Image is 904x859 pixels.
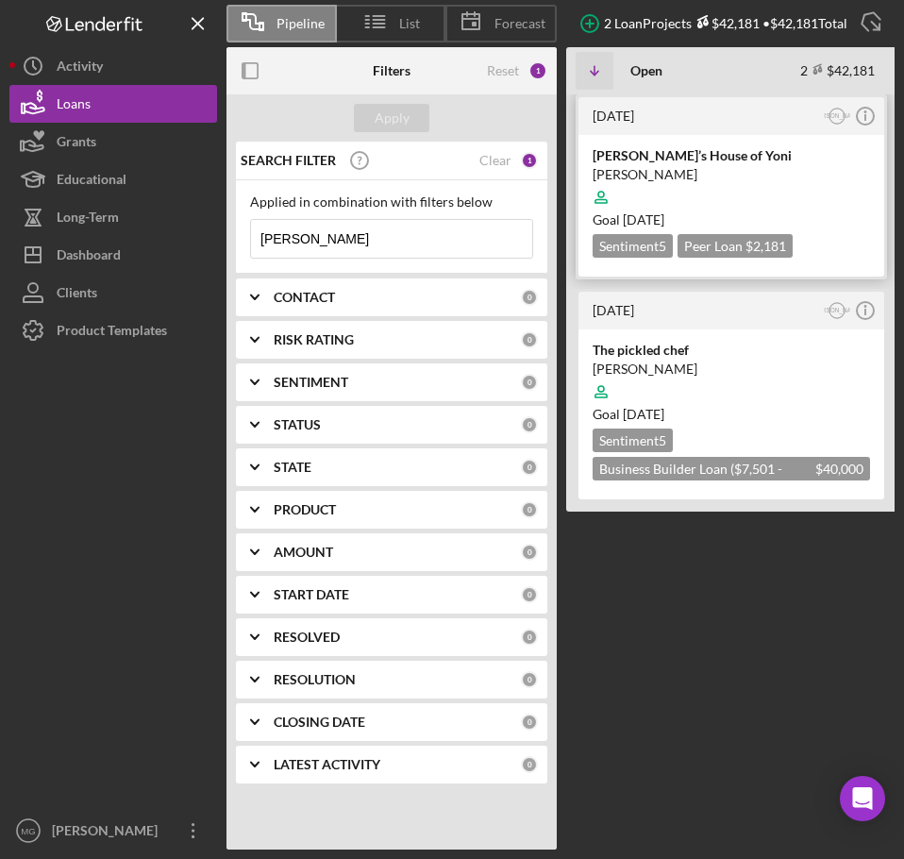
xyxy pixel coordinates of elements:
div: Applied in combination with filters below [250,194,533,210]
div: 0 [521,374,538,391]
button: [PERSON_NAME] [825,104,850,129]
b: RESOLUTION [274,672,356,687]
div: Open Intercom Messenger [840,776,885,821]
div: 0 [521,756,538,773]
div: 0 [521,714,538,731]
div: Clear [479,153,511,168]
b: START DATE [274,587,349,602]
div: Grants [57,123,96,165]
button: Long-Term [9,198,217,236]
b: SENTIMENT [274,375,348,390]
time: 2022-12-13 19:18 [593,302,634,318]
div: [PERSON_NAME] [593,165,870,184]
div: Product Templates [57,312,167,354]
div: 0 [521,501,538,518]
button: Dashboard [9,236,217,274]
b: STATUS [274,417,321,432]
button: Loans [9,85,217,123]
button: Product Templates [9,312,217,349]
div: Reset [487,63,519,78]
div: Business Builder Loan ($7,501 - $50,000) [593,457,870,480]
button: Apply [354,104,429,132]
button: Educational [9,160,217,198]
div: 0 [521,629,538,646]
div: Sentiment 5 [593,429,673,452]
div: $42,181 [692,15,760,31]
b: Open [630,63,662,78]
time: 08/14/2023 [623,211,664,227]
time: 12/30/2022 [623,406,664,422]
span: Pipeline [276,16,325,31]
div: Sentiment 5 [593,234,673,258]
div: 0 [521,289,538,306]
time: 2023-08-08 20:51 [593,108,634,124]
b: RISK RATING [274,332,354,347]
span: $2,181 [745,238,786,254]
div: Loans [57,85,91,127]
div: [PERSON_NAME] [593,360,870,379]
button: MG[PERSON_NAME] [9,812,217,850]
div: 2 $42,181 [800,62,875,78]
div: Educational [57,160,126,203]
span: $40,000 [815,461,863,477]
b: STATE [274,460,311,475]
b: CLOSING DATE [274,715,365,730]
text: [PERSON_NAME] [812,307,862,314]
div: 0 [521,544,538,561]
b: SEARCH FILTER [241,153,336,168]
b: CONTACT [274,290,335,305]
div: 0 [521,331,538,348]
div: 0 [521,459,538,476]
text: [PERSON_NAME] [812,112,862,120]
div: The pickled chef [593,341,870,360]
b: Filters [373,63,410,78]
a: [DATE][PERSON_NAME][PERSON_NAME]’s House of Yoni[PERSON_NAME]Goal [DATE]Sentiment5Peer Loan $2,181 [576,94,887,279]
span: Goal [593,211,664,227]
b: AMOUNT [274,545,333,560]
div: 0 [521,586,538,603]
span: Goal [593,406,664,422]
div: Dashboard [57,236,121,278]
span: Forecast [494,16,545,31]
button: Activity [9,47,217,85]
div: Long-Term [57,198,119,241]
div: 1 [528,61,547,80]
b: LATEST ACTIVITY [274,757,380,772]
div: 0 [521,671,538,688]
button: Clients [9,274,217,312]
span: List [399,16,420,31]
text: MG [21,826,35,836]
div: Activity [57,47,103,90]
button: [PERSON_NAME] [825,298,850,324]
div: Peer Loan [678,234,793,258]
div: [PERSON_NAME] [47,812,170,854]
b: PRODUCT [274,502,336,517]
div: 1 [521,152,538,169]
button: Grants [9,123,217,160]
div: 0 [521,416,538,433]
div: [PERSON_NAME]’s House of Yoni [593,146,870,165]
div: Clients [57,274,97,316]
b: RESOLVED [274,630,340,645]
div: Apply [375,104,410,132]
a: [DATE][PERSON_NAME]The pickled chef[PERSON_NAME]Goal [DATE]Sentiment5Business Builder Loan ($7,50... [576,289,887,502]
div: 2 Loan Projects • $42,181 Total [604,15,847,31]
